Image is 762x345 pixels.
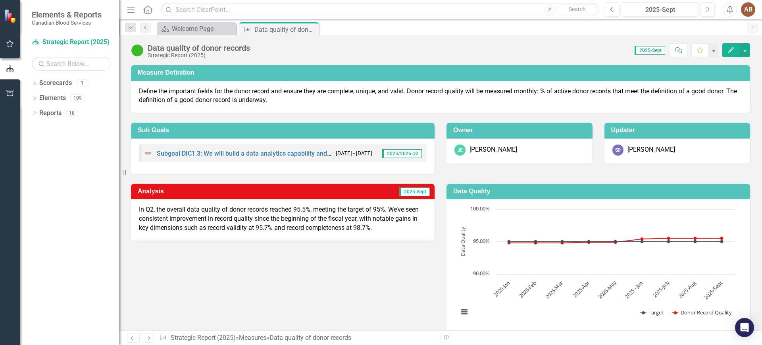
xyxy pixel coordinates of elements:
a: Elements [39,94,66,103]
path: 2025-July, 95. Target. [667,240,670,243]
img: Not Defined [143,148,153,158]
text: 95.00% [473,237,490,245]
div: Data quality of donor records [269,334,351,341]
div: Data quality of donor records [148,44,250,52]
button: View chart menu, Chart [459,306,470,318]
h3: Measure Definition [138,69,746,76]
path: 2025 - Jun, 95. Target. [641,240,644,243]
text: 90.00% [473,270,490,277]
text: 2025-Sept [702,279,724,301]
button: Show Donor Record Quality [673,309,732,316]
small: Canadian Blood Services [32,19,102,26]
h3: Updater [611,127,747,134]
text: 2025-Jan [492,279,511,299]
div: 1 [76,80,89,87]
a: Strategic Report (2025) [171,334,236,341]
path: 2025-Sept, 95. Target. [720,240,724,243]
button: Show Target [641,309,664,316]
span: 2025-Sept [635,46,665,55]
text: Data Quality [459,227,466,256]
input: Search Below... [32,57,111,71]
p: Define the important fields for the donor record and ensure they are complete, unique, and valid.... [139,87,742,105]
a: Subgoal DIC1.3: We will build a data analytics capability and capacity that generates insights, d... [157,150,676,157]
span: 2025-Sept [399,187,430,196]
div: Strategic Report (2025) [148,52,250,58]
text: 2025 - Jun [623,279,644,301]
path: 2025-Mar, 95. Target. [561,240,564,243]
text: 2025-Aug [677,279,698,300]
div: [PERSON_NAME] [470,145,517,154]
g: Target, line 1 of 2 with 9 data points. [508,240,724,243]
a: Reports [39,109,62,118]
text: 2025-Feb [518,279,538,300]
img: ClearPoint Strategy [4,9,18,23]
path: 2025-May, 95. Target. [614,240,617,243]
text: 100.00% [470,205,490,212]
div: JE [454,145,466,156]
div: [PERSON_NAME] [627,145,675,154]
h3: Analysis [138,188,271,195]
a: Welcome Page [159,24,234,34]
div: » » [159,333,435,343]
h3: Owner [453,127,589,134]
input: Search ClearPoint... [161,3,599,17]
path: 2025-Jan, 95. Target. [508,240,511,243]
h3: Data Quality [453,188,746,195]
span: Elements & Reports [32,10,102,19]
a: Strategic Report (2025) [32,38,111,47]
path: 2025-Apr, 95. Target. [587,240,591,243]
div: 109 [70,95,85,102]
path: 2025-Aug, 95. Target. [694,240,697,243]
h3: Sub Goals [138,127,431,134]
button: AB [741,2,755,17]
button: 2025-Sept [622,2,698,17]
text: 2025-July [651,279,671,299]
div: SD [612,145,623,156]
a: Measures [239,334,266,341]
div: 18 [65,110,78,116]
div: Chart. Highcharts interactive chart. [454,205,742,324]
path: 2025-Feb, 95. Target. [534,240,537,243]
svg: Interactive chart [454,205,739,324]
text: 2025-Apr [571,279,591,299]
span: In Q2, the overall data quality of donor records reached 95.5%, meeting the target of 95%. We’ve ... [139,206,419,231]
div: 2025-Sept [625,5,695,15]
a: Scorecards [39,79,72,88]
span: Search [569,6,586,12]
img: On Target [131,44,144,57]
small: [DATE] - [DATE] [336,150,372,157]
div: Open Intercom Messenger [735,318,754,337]
div: Welcome Page [172,24,234,34]
button: Search [557,4,597,15]
div: Data quality of donor records [254,25,317,35]
text: 2025-Mar [544,279,565,300]
span: 2025/2026 Q2 [382,149,422,158]
text: 2025-May [597,279,618,301]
